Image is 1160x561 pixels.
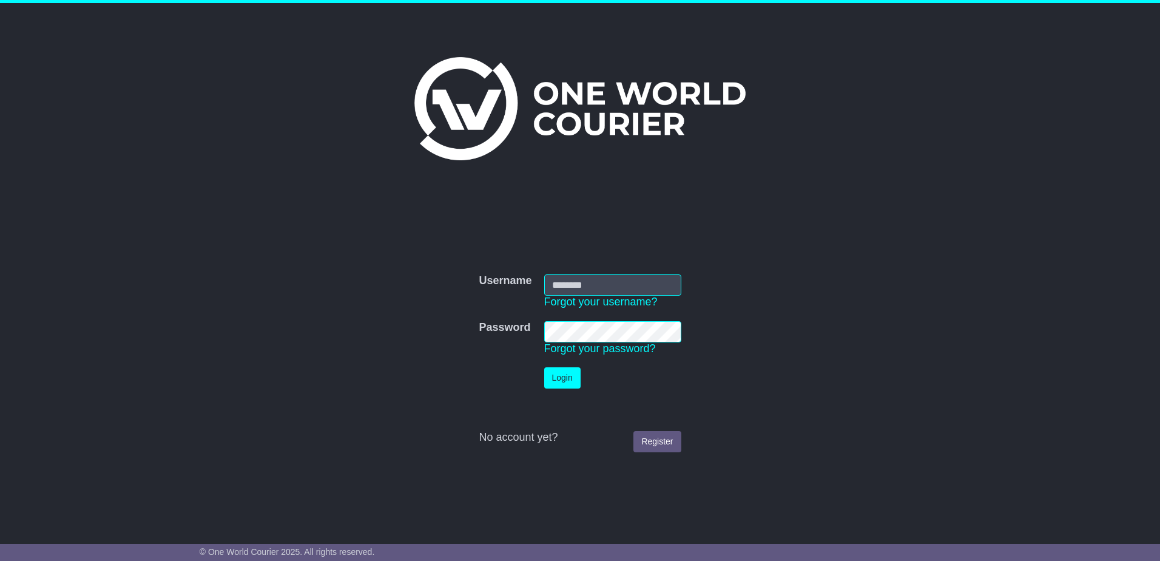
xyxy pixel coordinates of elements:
a: Register [633,431,681,452]
div: No account yet? [479,431,681,444]
img: One World [414,57,746,160]
span: © One World Courier 2025. All rights reserved. [200,547,375,557]
a: Forgot your username? [544,296,658,308]
a: Forgot your password? [544,342,656,355]
label: Password [479,321,530,335]
button: Login [544,367,581,389]
label: Username [479,274,531,288]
